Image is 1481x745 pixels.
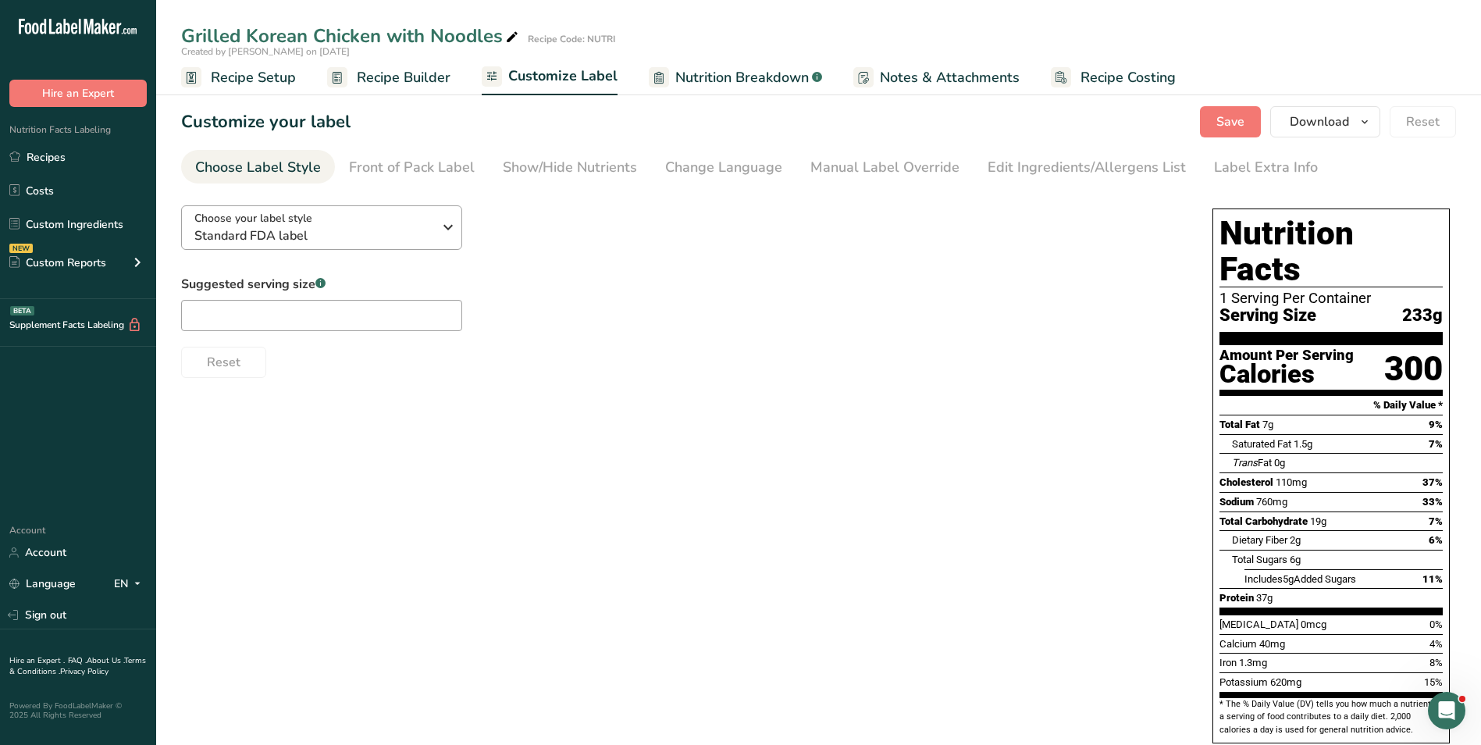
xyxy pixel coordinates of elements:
[1422,476,1443,488] span: 37%
[181,275,462,294] label: Suggested serving size
[1219,657,1237,668] span: Iron
[1256,592,1273,604] span: 37g
[1274,457,1285,469] span: 0g
[528,32,615,46] div: Recipe Code: NUTRI
[1422,573,1443,585] span: 11%
[1232,457,1258,469] i: Trans
[211,67,296,88] span: Recipe Setup
[9,655,146,677] a: Terms & Conditions .
[181,347,266,378] button: Reset
[853,60,1020,95] a: Notes & Attachments
[1424,676,1443,688] span: 15%
[1200,106,1261,137] button: Save
[1301,618,1326,630] span: 0mcg
[1051,60,1176,95] a: Recipe Costing
[1429,438,1443,450] span: 7%
[10,306,34,315] div: BETA
[1219,676,1268,688] span: Potassium
[1239,657,1267,668] span: 1.3mg
[665,157,782,178] div: Change Language
[1219,306,1316,326] span: Serving Size
[508,66,618,87] span: Customize Label
[9,701,147,720] div: Powered By FoodLabelMaker © 2025 All Rights Reserved
[1219,476,1273,488] span: Cholesterol
[810,157,959,178] div: Manual Label Override
[9,255,106,271] div: Custom Reports
[1219,396,1443,415] section: % Daily Value *
[181,109,351,135] h1: Customize your label
[9,80,147,107] button: Hire an Expert
[1310,515,1326,527] span: 19g
[1384,348,1443,390] div: 300
[1219,496,1254,508] span: Sodium
[675,67,809,88] span: Nutrition Breakdown
[1216,112,1244,131] span: Save
[1270,676,1301,688] span: 620mg
[1429,515,1443,527] span: 7%
[1406,112,1440,131] span: Reset
[1428,692,1465,729] iframe: Intercom live chat
[181,205,462,250] button: Choose your label style Standard FDA label
[181,22,522,50] div: Grilled Korean Chicken with Noodles
[60,666,109,677] a: Privacy Policy
[1219,291,1443,306] div: 1 Serving Per Container
[1429,419,1443,430] span: 9%
[1219,698,1443,736] section: * The % Daily Value (DV) tells you how much a nutrient in a serving of food contributes to a dail...
[1214,157,1318,178] div: Label Extra Info
[880,67,1020,88] span: Notes & Attachments
[1219,348,1354,363] div: Amount Per Serving
[1219,363,1354,386] div: Calories
[1429,638,1443,650] span: 4%
[327,60,450,95] a: Recipe Builder
[9,570,76,597] a: Language
[1290,112,1349,131] span: Download
[1390,106,1456,137] button: Reset
[1262,419,1273,430] span: 7g
[195,157,321,178] div: Choose Label Style
[1270,106,1380,137] button: Download
[1259,638,1285,650] span: 40mg
[1294,438,1312,450] span: 1.5g
[1290,534,1301,546] span: 2g
[1232,554,1287,565] span: Total Sugars
[1232,534,1287,546] span: Dietary Fiber
[1256,496,1287,508] span: 760mg
[68,655,87,666] a: FAQ .
[9,655,65,666] a: Hire an Expert .
[1080,67,1176,88] span: Recipe Costing
[9,244,33,253] div: NEW
[1219,419,1260,430] span: Total Fat
[1219,515,1308,527] span: Total Carbohydrate
[1429,534,1443,546] span: 6%
[649,60,822,95] a: Nutrition Breakdown
[357,67,450,88] span: Recipe Builder
[194,226,433,245] span: Standard FDA label
[87,655,124,666] a: About Us .
[988,157,1186,178] div: Edit Ingredients/Allergens List
[1219,592,1254,604] span: Protein
[349,157,475,178] div: Front of Pack Label
[207,353,240,372] span: Reset
[181,60,296,95] a: Recipe Setup
[1290,554,1301,565] span: 6g
[194,210,312,226] span: Choose your label style
[1429,657,1443,668] span: 8%
[181,45,350,58] span: Created by [PERSON_NAME] on [DATE]
[1422,496,1443,508] span: 33%
[503,157,637,178] div: Show/Hide Nutrients
[1402,306,1443,326] span: 233g
[1244,573,1356,585] span: Includes Added Sugars
[1232,457,1272,469] span: Fat
[1276,476,1307,488] span: 110mg
[482,59,618,96] a: Customize Label
[1219,216,1443,287] h1: Nutrition Facts
[1283,573,1294,585] span: 5g
[1219,638,1257,650] span: Calcium
[1232,438,1291,450] span: Saturated Fat
[1429,618,1443,630] span: 0%
[114,575,147,594] div: EN
[1219,618,1298,630] span: [MEDICAL_DATA]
